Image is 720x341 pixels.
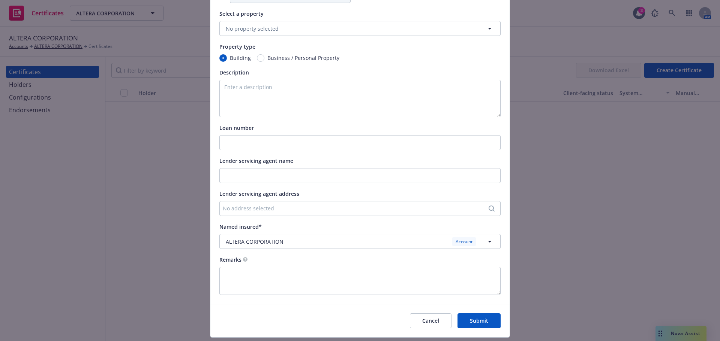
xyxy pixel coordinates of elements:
span: ALTERA CORPORATION [226,238,283,246]
svg: Search [489,205,495,211]
button: Cancel [410,313,451,328]
span: Select a property [219,10,264,17]
input: Building [219,54,227,62]
button: ALTERA CORPORATIONAccount [219,234,501,249]
span: Remarks [219,256,241,263]
span: Loan number [219,124,254,131]
span: No property selected [226,25,279,33]
button: No property selected [219,21,501,36]
div: No address selected [223,204,490,212]
span: Business / Personal Property [267,54,339,62]
span: Description [219,69,249,76]
button: Submit [457,313,501,328]
span: Property type [219,43,255,50]
span: Building [230,54,251,62]
div: Account [452,237,476,246]
span: Lender servicing agent address [219,190,299,197]
span: Lender servicing agent name [219,157,293,164]
button: No address selected [219,201,501,216]
span: Named insured* [219,223,262,230]
input: Business / Personal Property [257,54,264,62]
